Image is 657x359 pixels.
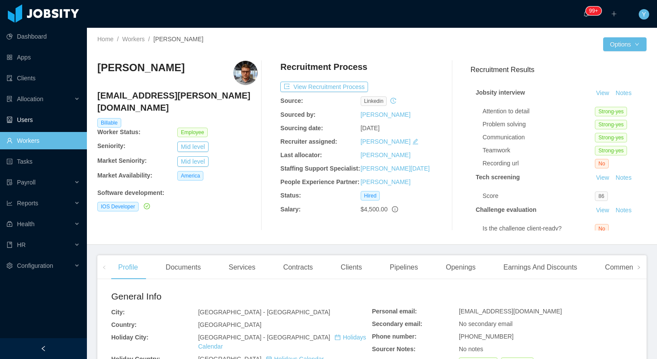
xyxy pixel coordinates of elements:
[148,36,150,43] span: /
[612,173,635,183] button: Notes
[177,171,203,181] span: America
[17,262,53,269] span: Configuration
[595,107,627,116] span: Strong-yes
[372,333,417,340] b: Phone number:
[7,132,80,149] a: icon: userWorkers
[280,111,315,118] b: Sourced by:
[372,308,417,315] b: Personal email:
[7,49,80,66] a: icon: appstoreApps
[476,174,520,181] strong: Tech screening
[7,153,80,170] a: icon: profileTasks
[7,221,13,227] i: icon: medicine-box
[142,203,150,210] a: icon: check-circle
[593,174,612,181] a: View
[611,11,617,17] i: icon: plus
[459,308,562,315] span: [EMAIL_ADDRESS][DOMAIN_NAME]
[586,7,601,15] sup: 430
[97,89,258,114] h4: [EMAIL_ADDRESS][PERSON_NAME][DOMAIN_NAME]
[593,89,612,96] a: View
[111,290,372,303] h2: General Info
[593,207,612,214] a: View
[483,120,595,129] div: Problem solving
[476,89,525,96] strong: Jobsity interview
[361,152,411,158] a: [PERSON_NAME]
[280,152,322,158] b: Last allocator:
[280,165,360,172] b: Staffing Support Specialist:
[17,221,34,227] span: Health
[583,11,589,17] i: icon: bell
[383,255,425,280] div: Pipelines
[595,133,627,142] span: Strong-yes
[97,128,140,135] b: Worker Status:
[144,203,150,209] i: icon: check-circle
[459,346,483,352] span: No notes
[159,255,208,280] div: Documents
[361,125,380,132] span: [DATE]
[361,191,380,201] span: Hired
[612,88,635,99] button: Notes
[496,255,584,280] div: Earnings And Discounts
[198,334,366,350] a: icon: calendarHolidays Calendar
[7,263,13,269] i: icon: setting
[372,346,415,352] b: Sourcer Notes:
[372,320,422,327] b: Secondary email:
[17,241,26,248] span: HR
[97,202,139,211] span: IOS Developer
[17,179,36,186] span: Payroll
[198,334,366,350] span: [GEOGRAPHIC_DATA] - [GEOGRAPHIC_DATA]
[97,142,126,149] b: Seniority:
[198,321,262,328] span: [GEOGRAPHIC_DATA]
[392,206,398,212] span: info-circle
[97,157,147,164] b: Market Seniority:
[483,146,595,155] div: Teamwork
[280,178,359,185] b: People Experience Partner:
[361,178,411,185] a: [PERSON_NAME]
[642,9,646,20] span: Y
[483,224,595,233] div: Is the challenge client-ready?
[280,97,303,104] b: Source:
[280,61,367,73] h4: Recruitment Process
[483,107,595,116] div: Attention to detail
[17,96,43,102] span: Allocation
[17,200,38,207] span: Reports
[177,142,208,152] button: Mid level
[233,61,258,85] img: d56aca39-d733-447d-994a-439d578f415e.jpeg
[361,96,387,106] span: linkedin
[111,309,125,316] b: City:
[276,255,320,280] div: Contracts
[7,179,13,185] i: icon: file-protect
[177,128,207,137] span: Employee
[637,265,641,270] i: icon: right
[459,333,514,340] span: [PHONE_NUMBER]
[361,138,411,145] a: [PERSON_NAME]
[612,205,635,216] button: Notes
[483,133,595,142] div: Communication
[598,255,645,280] div: Comments
[603,37,647,51] button: Optionsicon: down
[97,36,113,43] a: Home
[222,255,262,280] div: Services
[280,206,301,213] b: Salary:
[361,206,388,213] span: $4,500.00
[483,159,595,168] div: Recording url
[177,156,208,167] button: Mid level
[280,83,368,90] a: icon: exportView Recruitment Process
[412,138,418,145] i: icon: edit
[280,125,323,132] b: Sourcing date:
[595,191,607,201] span: 86
[7,69,80,87] a: icon: auditClients
[390,98,396,104] i: icon: history
[471,64,647,75] h3: Recruitment Results
[7,96,13,102] i: icon: solution
[97,189,164,196] b: Software development :
[122,36,145,43] a: Workers
[439,255,483,280] div: Openings
[595,224,608,234] span: No
[97,118,121,128] span: Billable
[335,334,341,340] i: icon: calendar
[459,320,513,327] span: No secondary email
[595,159,608,168] span: No
[111,321,136,328] b: Country:
[153,36,203,43] span: [PERSON_NAME]
[361,111,411,118] a: [PERSON_NAME]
